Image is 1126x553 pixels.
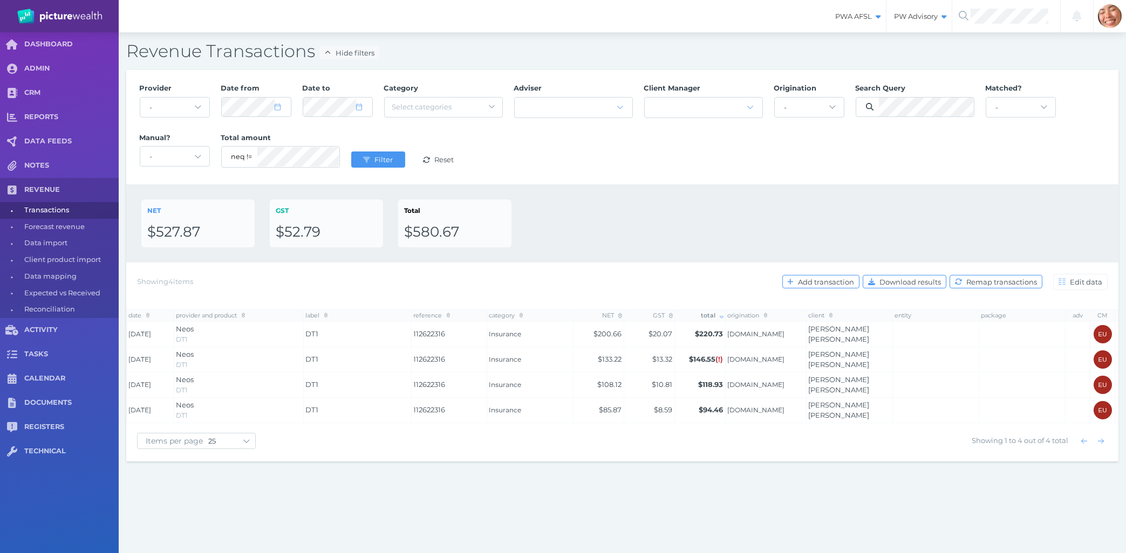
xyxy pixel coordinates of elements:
button: Hide filters [319,46,379,59]
span: $220.73 [695,329,724,338]
span: Items per page [138,436,208,446]
td: Insurance [487,372,574,398]
span: CALENDAR [24,374,119,383]
span: Insurance [489,406,571,414]
a: [PERSON_NAME] [PERSON_NAME] [809,375,870,395]
span: ACTIVITY [24,326,119,335]
span: DT1 [176,386,188,394]
span: Client Manager [644,84,701,92]
div: External user [1094,376,1112,394]
span: CRM [24,88,119,98]
span: origination [728,312,768,319]
span: PWA AFSL [828,12,886,21]
span: Edit data [1068,278,1107,286]
td: 112622316 [412,322,487,347]
span: category [489,312,523,319]
th: CM [1090,309,1115,321]
span: DASHBOARD [24,40,119,49]
span: [DOMAIN_NAME] [728,355,804,364]
span: $8.59 [654,405,673,414]
span: 112622316 [414,354,485,365]
span: ADMIN [24,64,119,73]
span: Expected vs Received [24,285,115,302]
td: [DATE] [127,347,174,372]
div: $527.87 [147,223,249,241]
span: $108.12 [598,380,622,389]
span: EU [1098,407,1107,413]
span: Filter [372,155,398,164]
td: [DATE] [127,322,174,347]
span: 112622316 [414,329,485,340]
span: $200.66 [594,329,622,338]
span: Neos [176,350,194,358]
span: Remap transactions [964,278,1042,286]
span: Origination [774,84,817,92]
span: [DOMAIN_NAME] [728,330,804,338]
button: Download results [863,275,946,288]
span: Client product import [24,252,115,268]
span: DT1 [176,411,188,419]
button: Add transaction [782,275,859,288]
td: JohnWertheimer.cm [726,347,807,372]
span: Forecast revenue [24,219,115,236]
span: NET [602,312,622,319]
span: REVENUE [24,185,119,195]
span: EU [1098,331,1107,337]
button: Show previous page [1077,434,1091,448]
a: [PERSON_NAME] [PERSON_NAME] [809,350,870,369]
th: entity [893,309,979,321]
span: $94.46 [699,405,724,414]
span: label [306,312,328,319]
td: JohnWertheimer.cm [726,322,807,347]
span: Transactions [24,202,115,219]
td: 112622316 [412,347,487,372]
span: Insurance [489,381,571,389]
span: Matched? [986,84,1022,92]
td: 112622316 [412,398,487,423]
td: [DATE] [127,372,174,398]
td: 112622316 [412,372,487,398]
span: Search Query [856,84,906,92]
span: REGISTERS [24,423,119,432]
span: Insurance [489,355,571,364]
img: Sabrina Mena [1098,4,1122,28]
span: REPORTS [24,113,119,122]
span: [DOMAIN_NAME] [728,381,804,389]
span: Reconciliation [24,301,115,318]
button: Show next page [1094,434,1108,448]
span: reference [414,312,451,319]
h2: Revenue Transactions [126,40,1118,63]
span: TECHNICAL [24,447,119,456]
span: DT1 [306,355,319,363]
span: Date from [221,84,260,92]
select: eq = equals; neq = not equals; lt = less than; gt = greater than [231,147,252,167]
td: Insurance [487,322,574,347]
span: Showing 1 to 4 out of 4 total [972,436,1068,445]
td: Insurance [487,398,574,423]
span: Neos [176,375,194,384]
button: Reset [412,151,466,168]
div: External user [1094,350,1112,369]
div: $580.67 [404,223,506,241]
span: Total [404,206,420,215]
span: Adviser [514,84,542,92]
div: External user [1094,401,1112,419]
span: Total amount [221,133,271,142]
span: total [701,312,724,319]
span: GST [276,206,289,215]
td: Insurance [487,347,574,372]
span: client [809,312,833,319]
span: date [129,312,150,319]
span: Manual? [140,133,171,142]
span: (!) [716,355,724,363]
span: Neos [176,400,194,409]
button: Filter [351,151,405,168]
td: JohnWertheimer.cm [726,372,807,398]
span: Data import [24,235,115,252]
div: $52.79 [276,223,377,241]
th: package [979,309,1066,321]
span: Date to [303,84,331,92]
span: DT1 [176,335,188,343]
a: [PERSON_NAME] [PERSON_NAME] [809,400,870,420]
span: $20.07 [649,329,673,338]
